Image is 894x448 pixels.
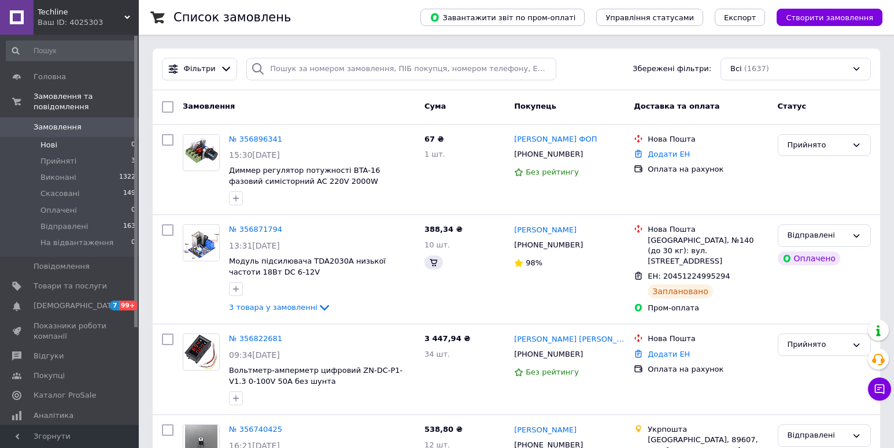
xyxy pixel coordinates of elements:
span: Без рейтингу [526,168,579,176]
button: Чат з покупцем [868,377,891,401]
span: Оплачені [40,205,77,216]
span: Фільтри [184,64,216,75]
span: (1637) [744,64,769,73]
a: Фото товару [183,334,220,371]
div: Нова Пошта [648,224,768,235]
a: [PERSON_NAME] [PERSON_NAME] [514,334,625,345]
span: 34 шт. [424,350,450,358]
span: 3 [131,156,135,166]
span: [PHONE_NUMBER] [514,350,583,358]
button: Завантажити звіт по пром-оплаті [420,9,585,26]
span: 388,34 ₴ [424,225,463,234]
a: Модуль підсилювача TDA2030A низької частоти 18Вт DC 6-12V [229,257,386,276]
div: Прийнято [788,339,847,351]
span: Статус [778,102,807,110]
span: 09:34[DATE] [229,350,280,360]
div: Укрпошта [648,424,768,435]
button: Експорт [715,9,766,26]
span: 163 [123,221,135,232]
a: № 356740425 [229,425,282,434]
div: Ваш ID: 4025303 [38,17,139,28]
input: Пошук [6,40,136,61]
span: ЕН: 20451224995294 [648,272,730,280]
a: Додати ЕН [648,350,690,358]
span: Скасовані [40,188,80,199]
span: Виконані [40,172,76,183]
span: Всі [730,64,742,75]
span: Відгуки [34,351,64,361]
a: № 356896341 [229,135,282,143]
span: Завантажити звіт по пром-оплаті [430,12,575,23]
img: Фото товару [183,334,219,370]
span: Прийняті [40,156,76,166]
span: 13:31[DATE] [229,241,280,250]
span: Нові [40,140,57,150]
div: Відправлені [788,430,847,442]
span: Каталог ProSale [34,390,96,401]
a: Диммер регулятор потужності BTA-16 фазовий симісторний AC 220V 2000W [229,166,380,186]
span: Показники роботи компанії [34,321,107,342]
a: [PERSON_NAME] [514,425,577,436]
span: 1 шт. [424,150,445,158]
span: Збережені фільтри: [633,64,711,75]
div: Пром-оплата [648,303,768,313]
div: Прийнято [788,139,847,151]
span: 7 [110,301,119,310]
span: 3 товара у замовленні [229,303,317,312]
span: 0 [131,140,135,150]
span: Головна [34,72,66,82]
div: Оплата на рахунок [648,364,768,375]
div: [GEOGRAPHIC_DATA], №140 (до 30 кг): вул. [STREET_ADDRESS] [648,235,768,267]
a: Додати ЕН [648,150,690,158]
a: Фото товару [183,134,220,171]
a: Вольтметр-амперметр цифровий ZN-DC-P1-V1.3 0-100V 50A без шунта [229,366,402,386]
span: Без рейтингу [526,368,579,376]
span: 99+ [119,301,138,310]
a: [PERSON_NAME] [514,225,577,236]
a: [PERSON_NAME] ФОП [514,134,597,145]
span: Замовлення [34,122,82,132]
div: Нова Пошта [648,334,768,344]
span: 149 [123,188,135,199]
span: Аналітика [34,410,73,421]
button: Створити замовлення [777,9,882,26]
span: 0 [131,205,135,216]
div: Оплачено [778,251,840,265]
span: Управління статусами [605,13,694,22]
a: 3 товара у замовленні [229,303,331,312]
a: Фото товару [183,224,220,261]
span: Замовлення та повідомлення [34,91,139,112]
span: Доставка та оплата [634,102,719,110]
span: Товари та послуги [34,281,107,291]
a: № 356822681 [229,334,282,343]
span: 15:30[DATE] [229,150,280,160]
span: На відвантаження [40,238,113,248]
span: 67 ₴ [424,135,444,143]
span: [PHONE_NUMBER] [514,240,583,249]
div: Заплановано [648,284,713,298]
span: Експорт [724,13,756,22]
span: Повідомлення [34,261,90,272]
span: Покупці [34,371,65,381]
button: Управління статусами [596,9,703,26]
span: [PHONE_NUMBER] [514,150,583,158]
div: Нова Пошта [648,134,768,145]
span: 538,80 ₴ [424,425,463,434]
div: Відправлені [788,229,847,242]
span: Покупець [514,102,556,110]
span: Techline [38,7,124,17]
a: № 356871794 [229,225,282,234]
span: 98% [526,258,542,267]
span: Замовлення [183,102,235,110]
span: Cума [424,102,446,110]
input: Пошук за номером замовлення, ПІБ покупця, номером телефону, Email, номером накладної [246,58,556,80]
span: 0 [131,238,135,248]
h1: Список замовлень [173,10,291,24]
span: Створити замовлення [786,13,873,22]
span: Відправлені [40,221,88,232]
span: 10 шт. [424,240,450,249]
span: 1322 [119,172,135,183]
